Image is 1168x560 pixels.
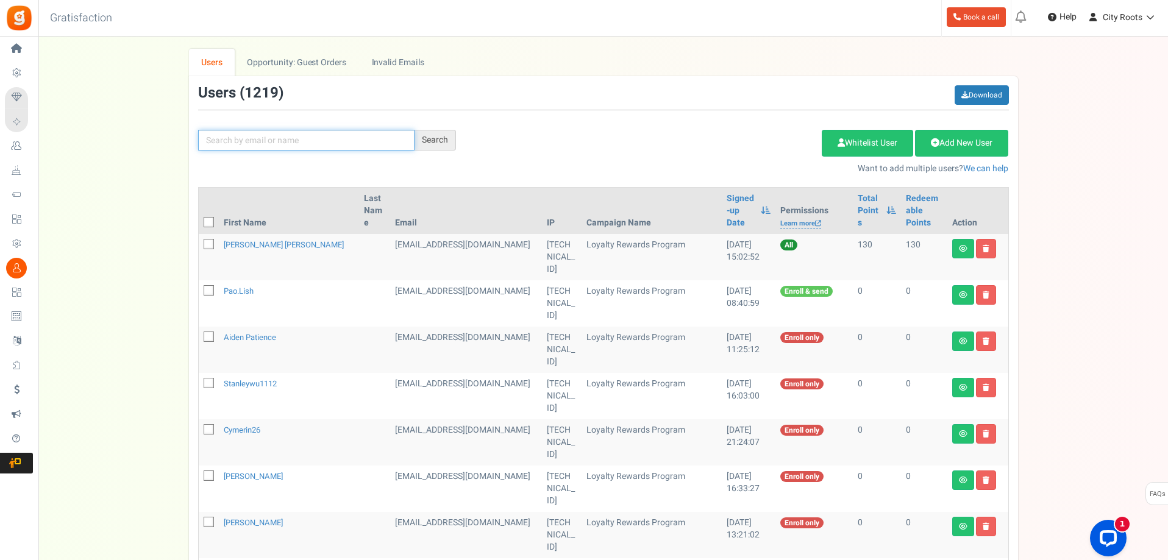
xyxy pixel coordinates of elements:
[224,331,276,343] a: Aiden Patience
[955,85,1009,105] a: Download
[959,245,967,252] i: View details
[901,234,947,280] td: 130
[582,188,722,234] th: Campaign Name
[963,162,1008,175] a: We can help
[235,49,358,76] a: Opportunity: Guest Orders
[780,286,833,297] span: Enroll & send
[959,338,967,345] i: View details
[906,193,942,229] a: Redeemable Points
[722,512,775,558] td: [DATE] 13:21:02
[542,512,581,558] td: [TECHNICAL_ID]
[390,234,542,280] td: [EMAIL_ADDRESS][DOMAIN_NAME]
[722,466,775,512] td: [DATE] 16:33:27
[390,327,542,373] td: General
[224,470,283,482] a: [PERSON_NAME]
[959,291,967,299] i: View details
[983,477,989,484] i: Delete user
[780,378,824,389] span: Enroll only
[582,466,722,512] td: Loyalty Rewards Program
[1149,483,1166,506] span: FAQs
[359,49,436,76] a: Invalid Emails
[722,234,775,280] td: [DATE] 15:02:52
[959,523,967,530] i: View details
[390,188,542,234] th: Email
[582,234,722,280] td: Loyalty Rewards Program
[901,466,947,512] td: 0
[224,378,277,389] a: stanleywu1112
[822,130,913,157] a: Whitelist User
[983,523,989,530] i: Delete user
[542,280,581,327] td: [TECHNICAL_ID]
[542,327,581,373] td: [TECHNICAL_ID]
[542,234,581,280] td: [TECHNICAL_ID]
[542,466,581,512] td: [TECHNICAL_ID]
[983,338,989,345] i: Delete user
[722,327,775,373] td: [DATE] 11:25:12
[780,517,824,528] span: Enroll only
[780,239,797,250] span: All
[727,193,755,229] a: Signed-up Date
[224,424,260,436] a: cymerin26
[224,285,254,297] a: pao.lish
[198,85,283,101] h3: Users ( )
[915,130,1008,157] a: Add New User
[37,6,126,30] h3: Gratisfaction
[189,49,235,76] a: Users
[1103,11,1142,24] span: City Roots
[959,430,967,438] i: View details
[1043,7,1081,27] a: Help
[983,245,989,252] i: Delete user
[858,193,880,229] a: Total Points
[722,419,775,466] td: [DATE] 21:24:07
[390,419,542,466] td: General
[415,130,456,151] div: Search
[983,384,989,391] i: Delete user
[780,219,821,229] a: Learn more
[542,419,581,466] td: [TECHNICAL_ID]
[901,280,947,327] td: 0
[853,234,901,280] td: 130
[901,419,947,466] td: 0
[542,188,581,234] th: IP
[780,332,824,343] span: Enroll only
[582,373,722,419] td: Loyalty Rewards Program
[983,430,989,438] i: Delete user
[582,512,722,558] td: Loyalty Rewards Program
[390,373,542,419] td: General
[853,512,901,558] td: 0
[224,239,344,250] a: [PERSON_NAME] [PERSON_NAME]
[901,373,947,419] td: 0
[198,130,415,151] input: Search by email or name
[853,327,901,373] td: 0
[219,188,359,234] th: First Name
[390,466,542,512] td: General
[947,188,1008,234] th: Action
[775,188,853,234] th: Permissions
[722,373,775,419] td: [DATE] 16:03:00
[722,280,775,327] td: [DATE] 08:40:59
[959,477,967,484] i: View details
[983,291,989,299] i: Delete user
[901,512,947,558] td: 0
[959,384,967,391] i: View details
[901,327,947,373] td: 0
[853,466,901,512] td: 0
[853,419,901,466] td: 0
[780,471,824,482] span: Enroll only
[244,82,279,104] span: 1219
[853,280,901,327] td: 0
[1056,11,1077,23] span: Help
[474,163,1009,175] p: Want to add multiple users?
[5,4,33,32] img: Gratisfaction
[390,280,542,327] td: [EMAIL_ADDRESS][DOMAIN_NAME]
[582,280,722,327] td: Loyalty Rewards Program
[542,373,581,419] td: [TECHNICAL_ID]
[780,425,824,436] span: Enroll only
[224,517,283,528] a: [PERSON_NAME]
[853,373,901,419] td: 0
[582,327,722,373] td: Loyalty Rewards Program
[947,7,1006,27] a: Book a call
[582,419,722,466] td: Loyalty Rewards Program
